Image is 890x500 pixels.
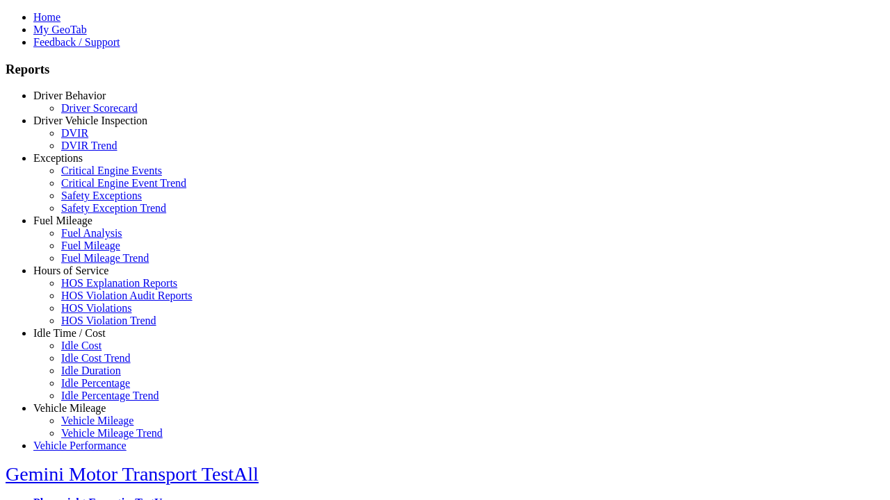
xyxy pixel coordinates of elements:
[61,165,162,176] a: Critical Engine Events
[61,365,121,376] a: Idle Duration
[33,327,106,339] a: Idle Time / Cost
[33,440,127,451] a: Vehicle Performance
[33,90,106,101] a: Driver Behavior
[61,427,163,439] a: Vehicle Mileage Trend
[61,290,193,301] a: HOS Violation Audit Reports
[61,277,177,289] a: HOS Explanation Reports
[33,215,92,226] a: Fuel Mileage
[61,302,131,314] a: HOS Violations
[61,240,120,251] a: Fuel Mileage
[33,152,83,164] a: Exceptions
[61,227,122,239] a: Fuel Analysis
[61,352,131,364] a: Idle Cost Trend
[6,62,884,77] h3: Reports
[33,265,108,276] a: Hours of Service
[33,115,147,126] a: Driver Vehicle Inspection
[61,190,142,201] a: Safety Exceptions
[61,102,138,114] a: Driver Scorecard
[61,127,88,139] a: DVIR
[61,252,149,264] a: Fuel Mileage Trend
[61,377,130,389] a: Idle Percentage
[33,402,106,414] a: Vehicle Mileage
[61,390,159,401] a: Idle Percentage Trend
[61,177,186,189] a: Critical Engine Event Trend
[33,36,120,48] a: Feedback / Support
[33,11,60,23] a: Home
[61,202,166,214] a: Safety Exception Trend
[61,340,102,351] a: Idle Cost
[6,463,259,485] a: Gemini Motor Transport TestAll
[61,415,133,426] a: Vehicle Mileage
[33,24,87,35] a: My GeoTab
[61,315,156,326] a: HOS Violation Trend
[61,140,117,151] a: DVIR Trend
